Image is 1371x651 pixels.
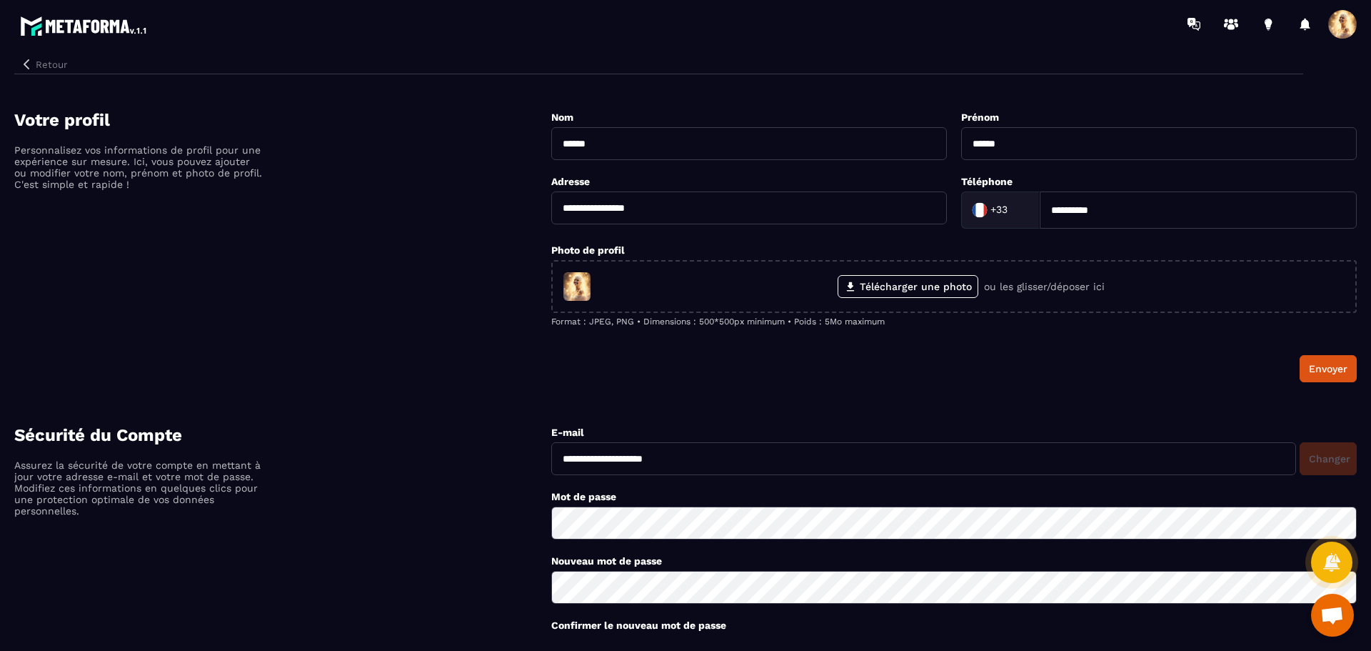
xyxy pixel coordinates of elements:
p: Assurez la sécurité de votre compte en mettant à jour votre adresse e-mail et votre mot de passe.... [14,459,264,517]
label: Photo de profil [551,244,625,256]
img: logo [20,13,149,39]
input: Search for option [1010,199,1025,221]
p: Personnalisez vos informations de profil pour une expérience sur mesure. Ici, vous pouvez ajouter... [14,144,264,190]
a: Ouvrir le chat [1311,594,1354,637]
label: Télécharger une photo [838,275,978,298]
label: E-mail [551,427,584,438]
h4: Votre profil [14,110,551,130]
img: Country Flag [965,196,994,224]
div: Search for option [961,192,1040,229]
label: Confirmer le nouveau mot de passe [551,620,726,631]
button: Retour [14,55,73,74]
label: Adresse [551,176,590,187]
label: Prénom [961,111,999,123]
p: Format : JPEG, PNG • Dimensions : 500*500px minimum • Poids : 5Mo maximum [551,317,1357,327]
label: Nouveau mot de passe [551,555,662,567]
label: Nom [551,111,573,123]
label: Téléphone [961,176,1013,187]
button: Envoyer [1300,355,1357,382]
label: Mot de passe [551,491,616,502]
h4: Sécurité du Compte [14,425,551,445]
p: ou les glisser/déposer ici [984,281,1105,292]
span: +33 [990,203,1008,217]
